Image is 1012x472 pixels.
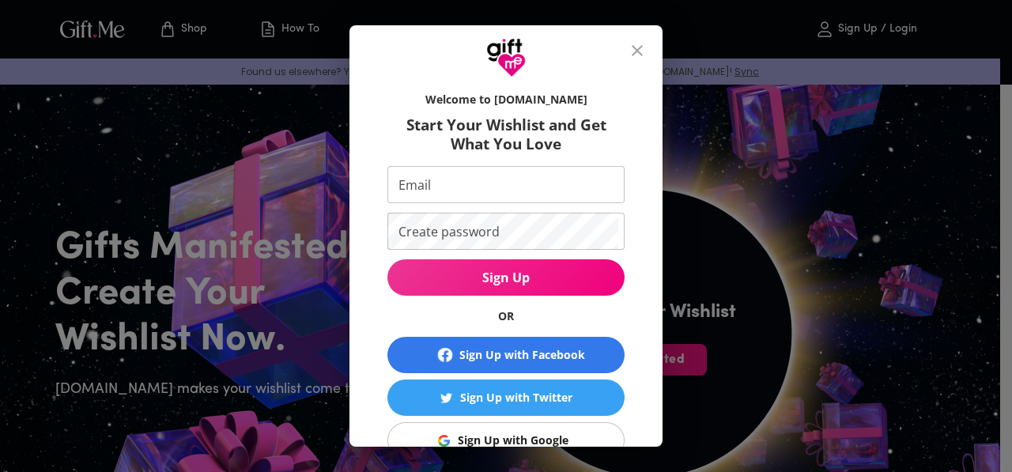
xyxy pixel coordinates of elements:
[387,422,625,459] button: Sign Up with GoogleSign Up with Google
[387,308,625,324] h6: OR
[458,432,568,449] div: Sign Up with Google
[387,337,625,373] button: Sign Up with Facebook
[387,92,625,108] h6: Welcome to [DOMAIN_NAME]
[618,32,656,70] button: close
[387,379,625,416] button: Sign Up with TwitterSign Up with Twitter
[387,115,625,153] h6: Start Your Wishlist and Get What You Love
[440,392,452,404] img: Sign Up with Twitter
[460,389,572,406] div: Sign Up with Twitter
[486,38,526,77] img: GiftMe Logo
[387,269,625,286] span: Sign Up
[459,346,585,364] div: Sign Up with Facebook
[387,259,625,296] button: Sign Up
[438,435,450,447] img: Sign Up with Google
